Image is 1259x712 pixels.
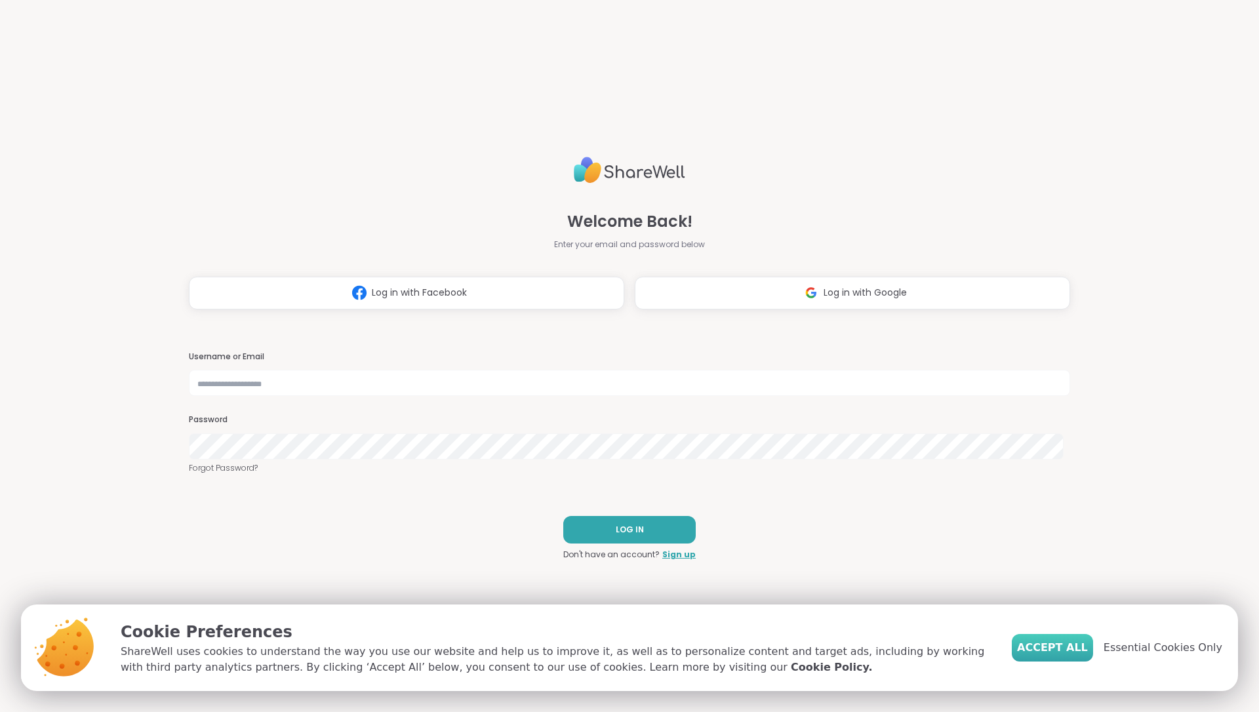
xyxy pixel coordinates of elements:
[189,351,1070,363] h3: Username or Email
[563,516,696,544] button: LOG IN
[563,549,660,561] span: Don't have an account?
[574,151,685,189] img: ShareWell Logo
[791,660,872,675] a: Cookie Policy.
[189,462,1070,474] a: Forgot Password?
[121,620,991,644] p: Cookie Preferences
[567,210,692,233] span: Welcome Back!
[554,239,705,250] span: Enter your email and password below
[799,281,824,305] img: ShareWell Logomark
[616,524,644,536] span: LOG IN
[189,277,624,309] button: Log in with Facebook
[1012,634,1093,662] button: Accept All
[824,286,907,300] span: Log in with Google
[1017,640,1088,656] span: Accept All
[121,644,991,675] p: ShareWell uses cookies to understand the way you use our website and help us to improve it, as we...
[662,549,696,561] a: Sign up
[189,414,1070,425] h3: Password
[635,277,1070,309] button: Log in with Google
[1104,640,1222,656] span: Essential Cookies Only
[347,281,372,305] img: ShareWell Logomark
[372,286,467,300] span: Log in with Facebook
